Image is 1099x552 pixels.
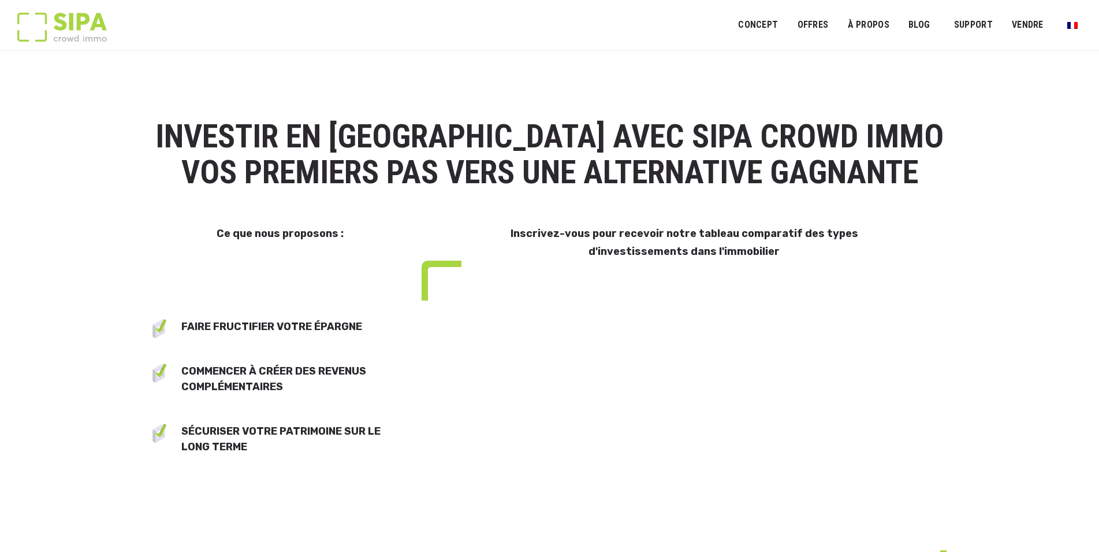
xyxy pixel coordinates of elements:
[181,364,408,395] li: Commencer à créer des revenus complémentaires
[789,12,836,38] a: OFFRES
[17,13,107,42] img: Logo
[181,424,408,455] li: Sécuriser votre patrimoine sur le long terme
[1004,12,1051,38] a: VENDRE
[181,319,408,335] li: Faire fructifier votre épargne
[1060,14,1085,36] a: Passer à
[511,227,858,258] b: Inscrivez-vous pour recevoir notre tableau comparatif des types d'investissements dans l'immobilier
[422,261,461,301] img: Union
[217,227,344,240] b: Ce que nous proposons :
[731,12,785,38] a: Concept
[947,12,1000,38] a: SUPPORT
[738,10,1082,39] nav: Menu principal
[152,119,947,190] h1: INVESTIR EN [GEOGRAPHIC_DATA] AVEC SIPA Crowd Immo VOS PREMIERS PAS VERS UNE ALTERNATIVE GAGNANTE
[1067,22,1078,29] img: Français
[422,328,947,546] iframe: Form 0
[901,12,938,38] a: Blog
[840,12,897,38] a: À PROPOS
